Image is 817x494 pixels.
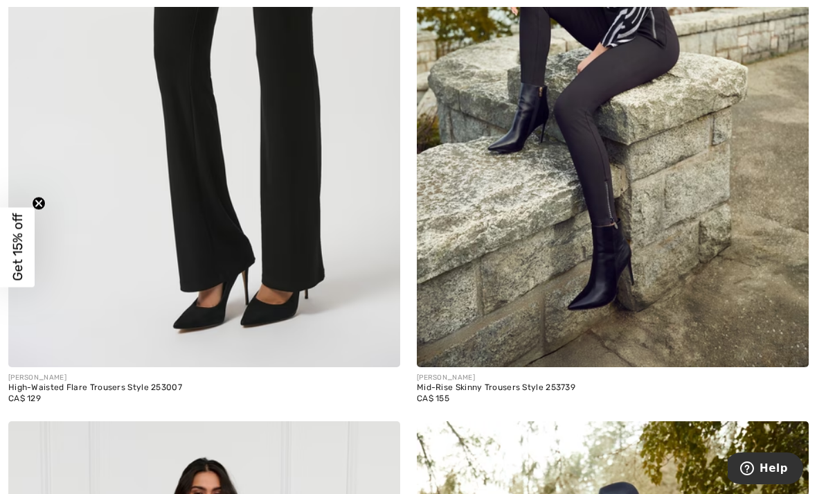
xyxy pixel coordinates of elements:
[8,383,400,393] div: High-Waisted Flare Trousers Style 253007
[10,213,26,281] span: Get 15% off
[417,394,449,403] span: CA$ 155
[417,383,809,393] div: Mid-Rise Skinny Trousers Style 253739
[8,373,400,383] div: [PERSON_NAME]
[417,373,809,383] div: [PERSON_NAME]
[728,452,803,487] iframe: Opens a widget where you can find more information
[32,196,46,210] button: Close teaser
[8,394,41,403] span: CA$ 129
